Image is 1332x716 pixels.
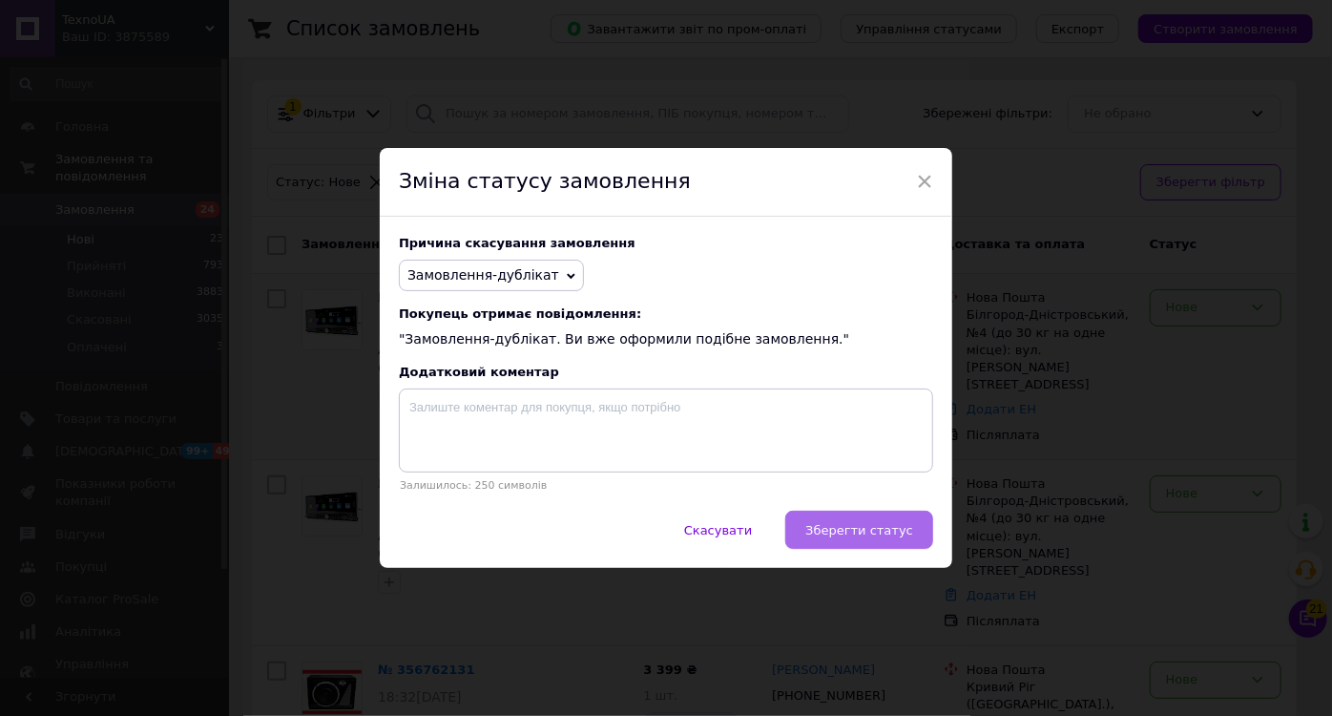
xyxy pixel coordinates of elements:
[399,306,933,349] div: "Замовлення-дублікат. Ви вже оформили подібне замовлення."
[380,148,952,217] div: Зміна статусу замовлення
[399,306,933,321] span: Покупець отримає повідомлення:
[916,165,933,198] span: ×
[407,267,559,283] span: Замовлення-дублікат
[785,511,933,549] button: Зберегти статус
[399,365,933,379] div: Додатковий коментар
[399,236,933,250] div: Причина скасування замовлення
[805,523,913,537] span: Зберегти статус
[664,511,772,549] button: Скасувати
[684,523,752,537] span: Скасувати
[399,479,933,492] p: Залишилось: 250 символів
